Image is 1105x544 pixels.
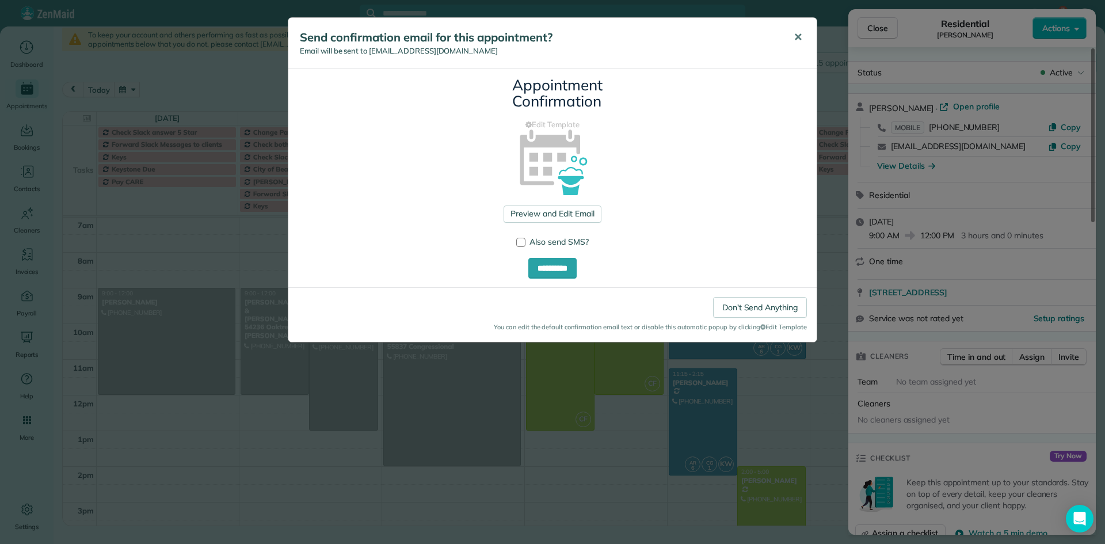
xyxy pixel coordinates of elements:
div: Open Intercom Messenger [1066,505,1093,532]
img: appointment_confirmation_icon-141e34405f88b12ade42628e8c248340957700ab75a12ae832a8710e9b578dc5.png [501,109,604,212]
h3: Appointment Confirmation [512,77,593,110]
a: Don't Send Anything [713,297,807,318]
span: Also send SMS? [529,237,589,247]
a: Preview and Edit Email [504,206,601,223]
span: ✕ [794,31,802,44]
span: Email will be sent to [EMAIL_ADDRESS][DOMAIN_NAME] [300,46,498,55]
small: You can edit the default confirmation email text or disable this automatic popup by clicking Edit... [298,322,807,332]
h5: Send confirmation email for this appointment? [300,29,778,45]
a: Edit Template [297,119,808,131]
